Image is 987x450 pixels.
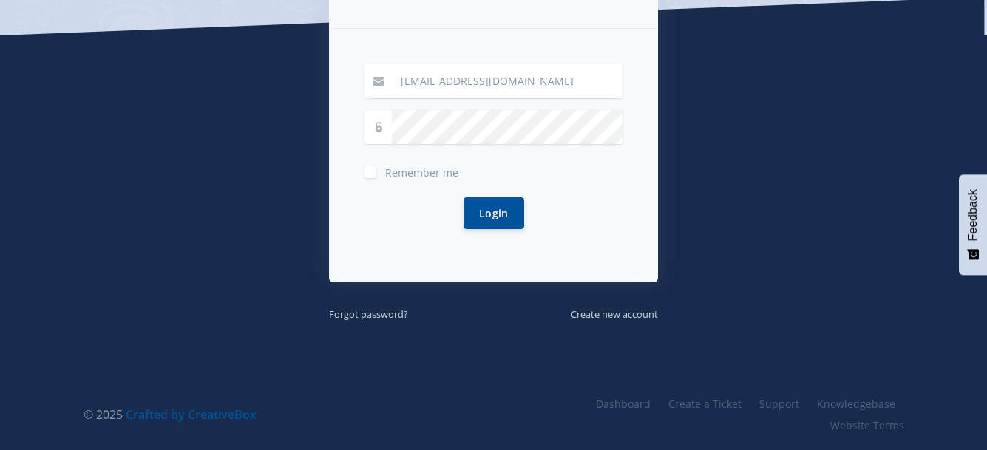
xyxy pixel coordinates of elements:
a: Website Terms [821,415,904,436]
span: Feedback [966,189,980,241]
span: Remember me [385,166,458,180]
a: Dashboard [587,393,659,415]
button: Login [464,197,524,229]
a: Support [750,393,808,415]
small: Create new account [571,307,658,321]
input: Email / User ID [392,64,623,98]
a: Create new account [571,305,658,321]
a: Knowledgebase [808,393,904,415]
a: Crafted by CreativeBox [126,406,257,423]
a: Forgot password? [329,305,408,321]
small: Forgot password? [329,307,408,321]
div: © 2025 [84,406,483,423]
button: Feedback - Show survey [959,174,987,275]
a: Create a Ticket [659,393,750,415]
span: Knowledgebase [817,397,895,411]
